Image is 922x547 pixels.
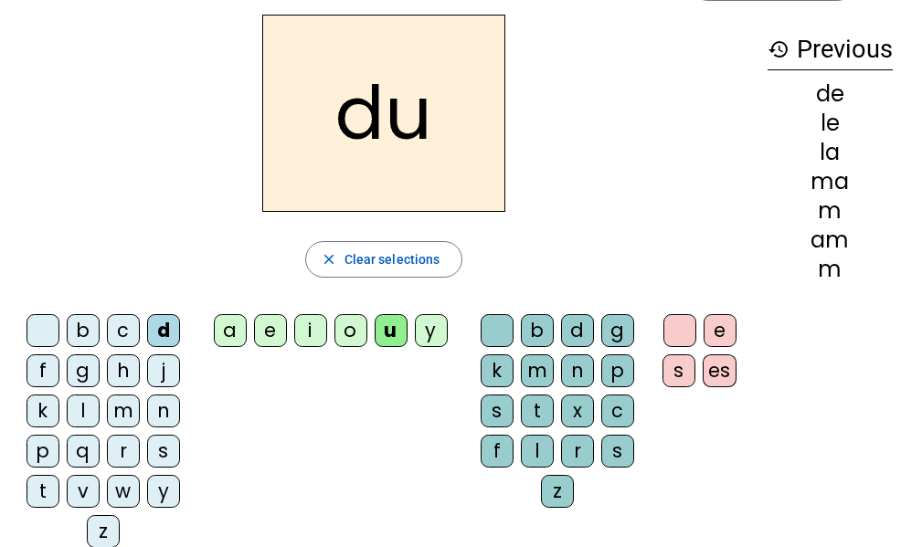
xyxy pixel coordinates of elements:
[521,354,554,387] div: m
[344,248,440,270] span: Clear selections
[214,314,247,347] div: a
[305,241,463,278] button: Clear selections
[107,394,140,427] div: m
[768,258,893,280] div: m
[601,394,634,427] div: c
[375,314,408,347] div: u
[67,475,100,508] div: v
[561,394,594,427] div: x
[704,314,737,347] div: e
[147,394,180,427] div: n
[541,475,574,508] div: z
[768,83,893,105] div: de
[147,314,180,347] div: d
[768,229,893,251] div: am
[147,435,180,468] div: s
[26,475,59,508] div: t
[768,29,893,70] h3: Previous
[561,435,594,468] div: r
[768,171,893,193] div: ma
[703,354,737,387] div: es
[107,314,140,347] div: c
[561,354,594,387] div: n
[107,475,140,508] div: w
[768,200,893,222] div: m
[521,314,554,347] div: b
[67,435,100,468] div: q
[481,435,514,468] div: f
[254,314,287,347] div: e
[768,112,893,134] div: le
[67,354,100,387] div: g
[26,394,59,427] div: k
[321,251,337,268] mat-icon: close
[521,435,554,468] div: l
[601,435,634,468] div: s
[147,354,180,387] div: j
[415,314,448,347] div: y
[67,394,100,427] div: l
[26,354,59,387] div: f
[107,435,140,468] div: r
[662,354,695,387] div: s
[481,354,514,387] div: k
[262,15,505,212] h2: du
[521,394,554,427] div: t
[107,354,140,387] div: h
[26,435,59,468] div: p
[768,38,790,60] mat-icon: history
[768,142,893,163] div: la
[294,314,327,347] div: i
[334,314,367,347] div: o
[561,314,594,347] div: d
[601,354,634,387] div: p
[147,475,180,508] div: y
[67,314,100,347] div: b
[601,314,634,347] div: g
[481,394,514,427] div: s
